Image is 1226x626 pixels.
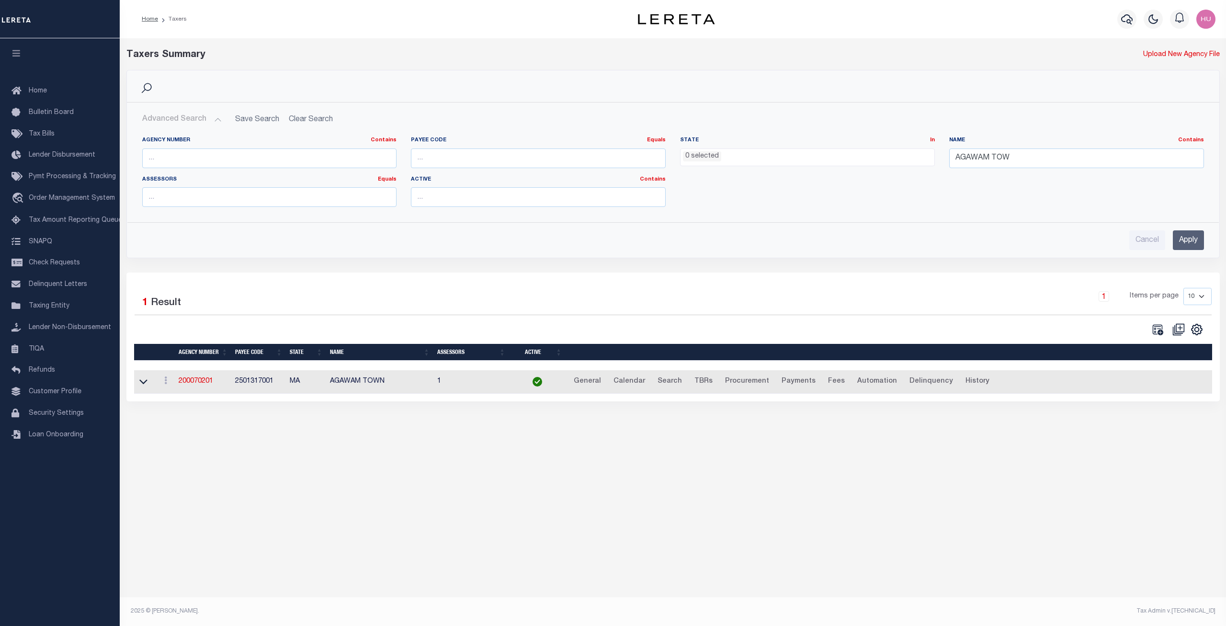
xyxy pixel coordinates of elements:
th: Assessors: activate to sort column ascending [433,344,509,361]
span: Check Requests [29,260,80,266]
span: Pymt Processing & Tracking [29,173,116,180]
a: Fees [824,374,849,389]
span: Items per page [1130,291,1179,302]
li: Taxers [158,15,187,23]
a: Calendar [609,374,649,389]
label: Assessors [142,176,397,184]
img: logo-dark.svg [638,14,715,24]
input: ... [142,187,397,207]
th: Active: activate to sort column ascending [509,344,566,361]
li: 0 selected [683,151,721,162]
span: TIQA [29,345,44,352]
th: State: activate to sort column ascending [286,344,326,361]
a: Home [142,16,158,22]
span: Tax Bills [29,131,55,137]
span: Home [29,88,47,94]
td: 1 [433,370,509,394]
span: Tax Amount Reporting Queue [29,217,122,224]
span: Taxing Entity [29,303,69,309]
span: Lender Disbursement [29,152,95,159]
label: Payee Code [411,137,666,145]
a: Procurement [721,374,773,389]
a: Contains [371,137,397,143]
label: Active [411,176,666,184]
label: Result [151,296,181,311]
a: In [930,137,935,143]
span: Lender Non-Disbursement [29,324,111,331]
a: Contains [640,177,666,182]
span: SNAPQ [29,238,52,245]
a: History [961,374,994,389]
img: check-icon-green.svg [533,377,542,387]
input: ... [411,148,666,168]
td: MA [286,370,326,394]
span: Order Management System [29,195,115,202]
img: svg+xml;base64,PHN2ZyB4bWxucz0iaHR0cDovL3d3dy53My5vcmcvMjAwMC9zdmciIHBvaW50ZXItZXZlbnRzPSJub25lIi... [1196,10,1215,29]
a: 200070201 [179,378,213,385]
a: Delinquency [905,374,957,389]
span: 1 [142,298,148,308]
label: Agency Number [142,137,397,145]
span: Bulletin Board [29,109,74,116]
a: Payments [777,374,820,389]
a: Equals [378,177,397,182]
span: Delinquent Letters [29,281,87,288]
input: ... [411,187,666,207]
input: Cancel [1129,230,1165,250]
button: Advanced Search [142,110,222,129]
span: Loan Onboarding [29,432,83,438]
td: 2501317001 [231,370,286,394]
a: Search [653,374,686,389]
input: ... [949,148,1204,168]
i: travel_explore [11,193,27,205]
th: Agency Number: activate to sort column ascending [175,344,231,361]
input: Apply [1173,230,1204,250]
td: AGAWAM TOWN [326,370,433,394]
span: Refunds [29,367,55,374]
th: Name: activate to sort column ascending [326,344,433,361]
th: Payee Code: activate to sort column ascending [231,344,286,361]
span: Customer Profile [29,388,81,395]
input: ... [142,148,397,168]
a: General [569,374,605,389]
div: Taxers Summary [126,48,943,62]
a: Equals [647,137,666,143]
a: Upload New Agency File [1143,50,1220,60]
a: TBRs [690,374,717,389]
label: Name [949,137,1204,145]
a: 1 [1099,291,1109,302]
a: Contains [1178,137,1204,143]
a: Automation [853,374,901,389]
span: Security Settings [29,410,84,417]
label: State [680,137,935,145]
